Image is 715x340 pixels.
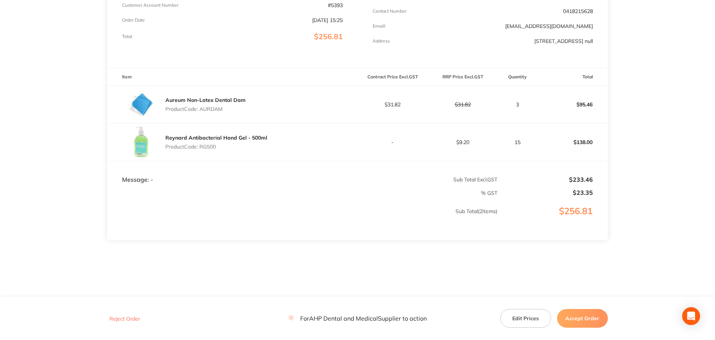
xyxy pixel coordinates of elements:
p: Customer Account Number [122,3,178,8]
p: Product Code: RG500 [165,144,267,150]
button: Edit Prices [500,309,551,328]
p: [DATE] 15:25 [312,17,343,23]
p: $9.20 [428,139,497,145]
th: Total [538,68,608,86]
p: Total [122,34,132,39]
p: 0418215628 [563,8,593,14]
p: 15 [498,139,537,145]
a: Aureum Non-Latex Dental Dam [165,97,246,103]
p: Order Date [122,18,145,23]
p: $233.46 [498,176,593,183]
p: $31.82 [358,102,428,107]
span: $256.81 [314,32,343,41]
p: 3 [498,102,537,107]
p: [STREET_ADDRESS] null [534,38,593,44]
button: Accept Order [557,309,608,328]
p: For AHP Dental and Medical Supplier to action [288,315,427,322]
td: Message: - [107,161,357,184]
a: [EMAIL_ADDRESS][DOMAIN_NAME] [505,23,593,29]
img: bDVsdXFqZA [122,86,159,123]
p: $256.81 [498,206,607,231]
a: Reynard Antibacterial Hand Gel - 500ml [165,134,267,141]
img: cXViYjlmcA [122,124,159,161]
p: Address [373,38,390,44]
p: $138.00 [538,133,607,151]
p: $23.35 [498,189,593,196]
th: Quantity [498,68,538,86]
p: Emaill [373,24,385,29]
p: - [358,139,428,145]
p: $95.46 [538,96,607,113]
button: Reject Order [107,315,142,322]
div: Open Intercom Messenger [682,307,700,325]
p: Product Code: AURDAM [165,106,246,112]
p: $31.82 [428,102,497,107]
p: Sub Total Excl. GST [358,177,497,183]
th: Contract Price Excl. GST [358,68,428,86]
th: Item [107,68,357,86]
p: Contact Number [373,9,407,14]
th: RRP Price Excl. GST [428,68,498,86]
p: % GST [108,190,497,196]
p: #5393 [328,2,343,8]
p: Sub Total ( 2 Items) [108,208,497,229]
